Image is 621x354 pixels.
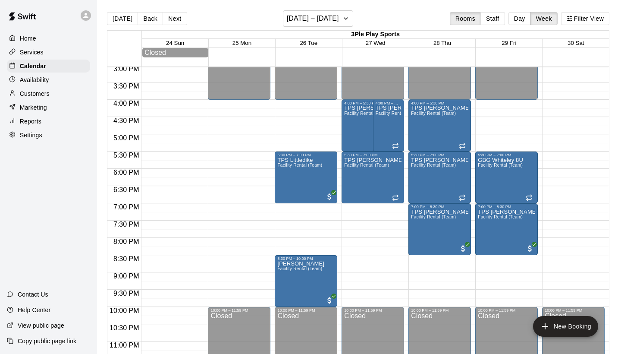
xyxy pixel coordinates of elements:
[376,101,401,105] div: 4:00 PM – 5:30 PM
[545,308,602,313] div: 10:00 PM – 11:59 PM
[111,82,141,90] span: 3:30 PM
[366,40,386,46] button: 27 Wed
[277,153,335,157] div: 5:30 PM – 7:00 PM
[107,324,141,332] span: 10:30 PM
[111,134,141,142] span: 5:00 PM
[111,272,141,280] span: 9:00 PM
[344,153,401,157] div: 5:30 PM – 7:00 PM
[144,49,206,57] div: Closed
[277,308,335,313] div: 10:00 PM – 11:59 PM
[210,308,268,313] div: 10:00 PM – 11:59 PM
[111,169,141,176] span: 6:00 PM
[20,117,41,126] p: Reports
[7,129,90,142] a: Settings
[20,89,50,98] p: Customers
[526,194,533,201] span: Recurring event
[344,163,389,168] span: Facility Rental (Team)
[530,12,558,25] button: Week
[478,215,523,219] span: Facility Rental (Team)
[373,100,404,152] div: 4:00 PM – 5:30 PM: TPS Augustyn 9U
[111,100,141,107] span: 4:00 PM
[111,255,141,262] span: 8:30 PM
[232,40,251,46] button: 25 Mon
[561,12,609,25] button: Filter View
[111,152,141,159] span: 5:30 PM
[163,12,187,25] button: Next
[411,163,456,168] span: Facility Rental (Team)
[411,215,456,219] span: Facility Rental (Team)
[111,186,141,193] span: 6:30 PM
[7,73,90,86] a: Availability
[7,60,90,73] a: Calendar
[392,194,399,201] span: Recurring event
[7,32,90,45] a: Home
[20,34,36,43] p: Home
[480,12,505,25] button: Staff
[325,296,334,305] span: All customers have paid
[411,153,468,157] div: 5:30 PM – 7:00 PM
[344,101,392,105] div: 4:00 PM – 5:30 PM
[20,62,46,70] p: Calendar
[18,321,64,330] p: View public page
[568,40,584,46] button: 30 Sat
[18,337,76,345] p: Copy public page link
[478,205,535,209] div: 7:00 PM – 8:30 PM
[7,46,90,59] a: Services
[459,194,466,201] span: Recurring event
[20,76,49,84] p: Availability
[111,65,141,73] span: 3:00 PM
[408,152,471,203] div: 5:30 PM – 7:00 PM: TPS Morley 10U
[287,13,339,25] h6: [DATE] – [DATE]
[411,101,468,105] div: 4:00 PM – 5:30 PM
[111,290,141,297] span: 9:30 PM
[433,40,451,46] button: 28 Thu
[478,163,523,168] span: Facility Rental (Team)
[502,40,516,46] button: 29 Fri
[411,111,456,116] span: Facility Rental (Team)
[475,203,538,255] div: 7:00 PM – 8:30 PM: TPS Eckles
[478,153,535,157] div: 5:30 PM – 7:00 PM
[300,40,317,46] button: 26 Tue
[111,117,141,124] span: 4:30 PM
[408,203,471,255] div: 7:00 PM – 8:30 PM: TPS Roberts
[277,163,322,168] span: Facility Rental (Team)
[411,308,468,313] div: 10:00 PM – 11:59 PM
[325,193,334,201] span: All customers have paid
[526,244,534,253] span: All customers have paid
[107,341,141,349] span: 11:00 PM
[411,205,468,209] div: 7:00 PM – 8:30 PM
[7,87,90,100] a: Customers
[166,40,184,46] button: 24 Sun
[275,255,337,307] div: 8:30 PM – 10:00 PM: Sean Betts
[111,203,141,211] span: 7:00 PM
[7,101,90,114] a: Marketing
[7,115,90,128] a: Reports
[20,48,44,57] p: Services
[459,142,466,149] span: Recurring event
[283,10,353,27] button: [DATE] – [DATE]
[18,290,48,299] p: Contact Us
[107,307,141,314] span: 10:00 PM
[342,152,404,203] div: 5:30 PM – 7:00 PM: TPS Morley 10U
[475,152,538,203] div: 5:30 PM – 7:00 PM: GBG Whiteley 8U
[18,306,50,314] p: Help Center
[111,238,141,245] span: 8:00 PM
[392,142,399,149] span: Recurring event
[277,266,322,271] span: Facility Rental (Team)
[275,152,337,203] div: 5:30 PM – 7:00 PM: TPS Littledike
[478,308,535,313] div: 10:00 PM – 11:59 PM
